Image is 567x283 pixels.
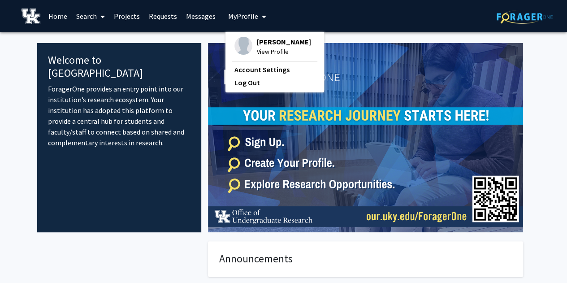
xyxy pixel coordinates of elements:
img: ForagerOne Logo [497,10,553,24]
img: University of Kentucky Logo [22,9,41,24]
span: My Profile [228,12,258,21]
a: Messages [182,0,220,32]
span: View Profile [257,47,311,57]
a: Account Settings [234,64,315,75]
a: Search [72,0,109,32]
img: Profile Picture [234,37,252,55]
img: Cover Image [208,43,523,232]
h4: Welcome to [GEOGRAPHIC_DATA] [48,54,191,80]
span: [PERSON_NAME] [257,37,311,47]
p: ForagerOne provides an entry point into our institution’s research ecosystem. Your institution ha... [48,83,191,148]
a: Projects [109,0,144,32]
a: Requests [144,0,182,32]
a: Home [44,0,72,32]
iframe: Chat [7,243,38,276]
div: Profile Picture[PERSON_NAME]View Profile [234,37,311,57]
h4: Announcements [219,253,512,266]
a: Log Out [234,77,315,88]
